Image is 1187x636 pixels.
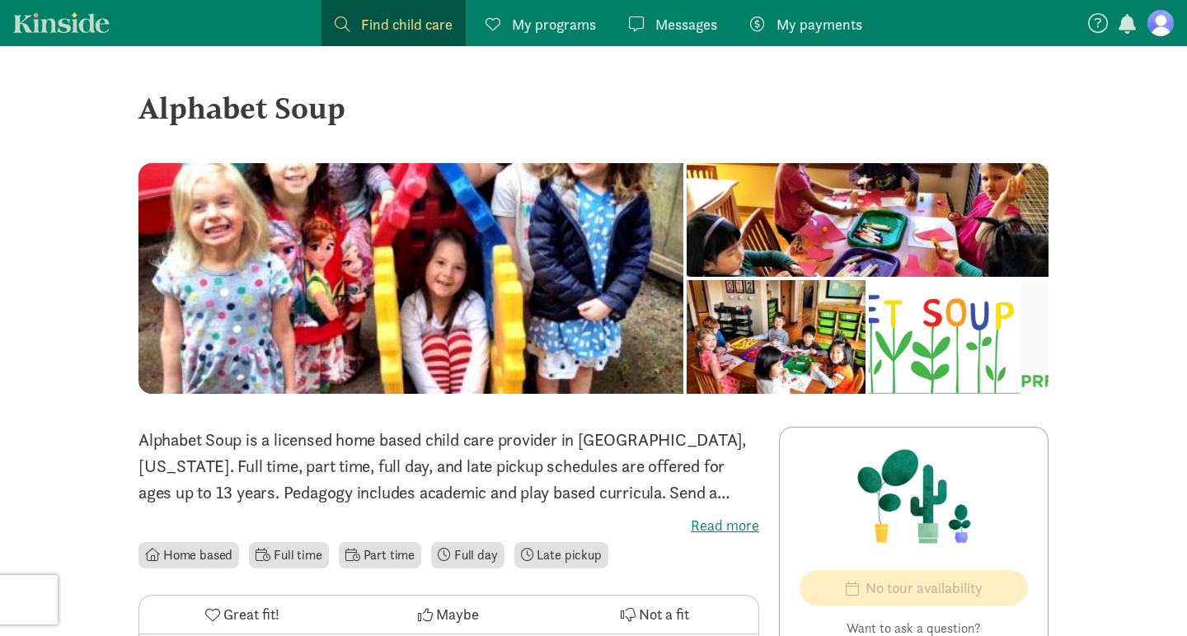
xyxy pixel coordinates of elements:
span: Not a fit [639,603,689,625]
label: Read more [138,516,759,535]
a: Kinside [13,12,110,33]
span: Great fit! [223,603,279,625]
li: Full time [249,542,328,568]
span: Find child care [361,13,453,35]
li: Full day [431,542,504,568]
button: No tour availability [800,570,1028,606]
li: Late pickup [514,542,608,568]
p: Alphabet Soup is a licensed home based child care provider in [GEOGRAPHIC_DATA], [US_STATE]. Full... [138,427,759,506]
div: Alphabet Soup [138,86,1049,130]
button: Not a fit [552,596,758,634]
button: Maybe [345,596,551,634]
button: Great fit! [139,596,345,634]
span: Maybe [436,603,479,625]
span: My payments [776,13,862,35]
span: My programs [512,13,596,35]
span: Messages [655,13,717,35]
li: Home based [138,542,239,568]
li: Part time [339,542,421,568]
span: No tour availability [866,577,983,599]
